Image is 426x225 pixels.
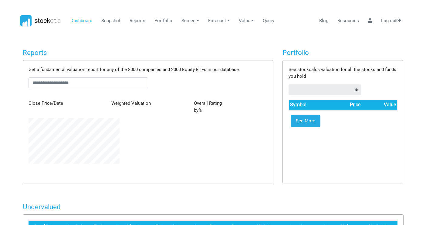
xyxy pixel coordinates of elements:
th: Value [362,100,397,110]
a: Resources [335,15,361,27]
th: Symbol [289,100,327,110]
a: See More [291,115,320,127]
h4: Undervalued [23,203,404,211]
a: Query [261,15,277,27]
a: Blog [317,15,331,27]
a: Value [236,15,256,27]
a: Screen [179,15,201,27]
span: Weighted Valuation [111,101,151,106]
h4: Reports [23,49,274,57]
p: Get a fundamental valuation report for any of the 8000 companies and 2000 Equity ETFs in our data... [29,66,267,73]
span: Close Price/Date [29,101,63,106]
span: Overall Rating [194,101,222,106]
a: Forecast [206,15,232,27]
a: Portfolio [152,15,175,27]
a: Dashboard [68,15,95,27]
p: See stockcalcs valuation for all the stocks and funds you hold [289,66,397,80]
a: Log out [379,15,404,27]
th: Price [327,100,362,110]
a: Reports [127,15,148,27]
div: by % [189,100,272,114]
h4: Portfolio [282,49,403,57]
a: Snapshot [99,15,123,27]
